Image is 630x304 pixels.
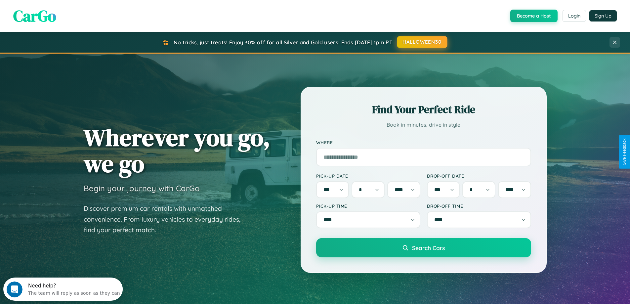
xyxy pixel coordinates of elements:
[3,3,123,21] div: Open Intercom Messenger
[589,10,617,22] button: Sign Up
[25,11,117,18] div: The team will reply as soon as they can
[316,173,420,179] label: Pick-up Date
[316,120,531,130] p: Book in minutes, drive in style
[3,278,123,301] iframe: Intercom live chat discovery launcher
[7,282,22,297] iframe: Intercom live chat
[25,6,117,11] div: Need help?
[316,140,531,145] label: Where
[84,183,200,193] h3: Begin your journey with CarGo
[427,203,531,209] label: Drop-off Time
[427,173,531,179] label: Drop-off Date
[397,36,447,48] button: HALLOWEEN30
[412,244,445,251] span: Search Cars
[13,5,56,27] span: CarGo
[510,10,558,22] button: Become a Host
[84,124,270,177] h1: Wherever you go, we go
[174,39,393,46] span: No tricks, just treats! Enjoy 30% off for all Silver and Gold users! Ends [DATE] 1pm PT.
[563,10,586,22] button: Login
[622,139,627,165] div: Give Feedback
[316,102,531,117] h2: Find Your Perfect Ride
[316,238,531,257] button: Search Cars
[84,203,249,236] p: Discover premium car rentals with unmatched convenience. From luxury vehicles to everyday rides, ...
[316,203,420,209] label: Pick-up Time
